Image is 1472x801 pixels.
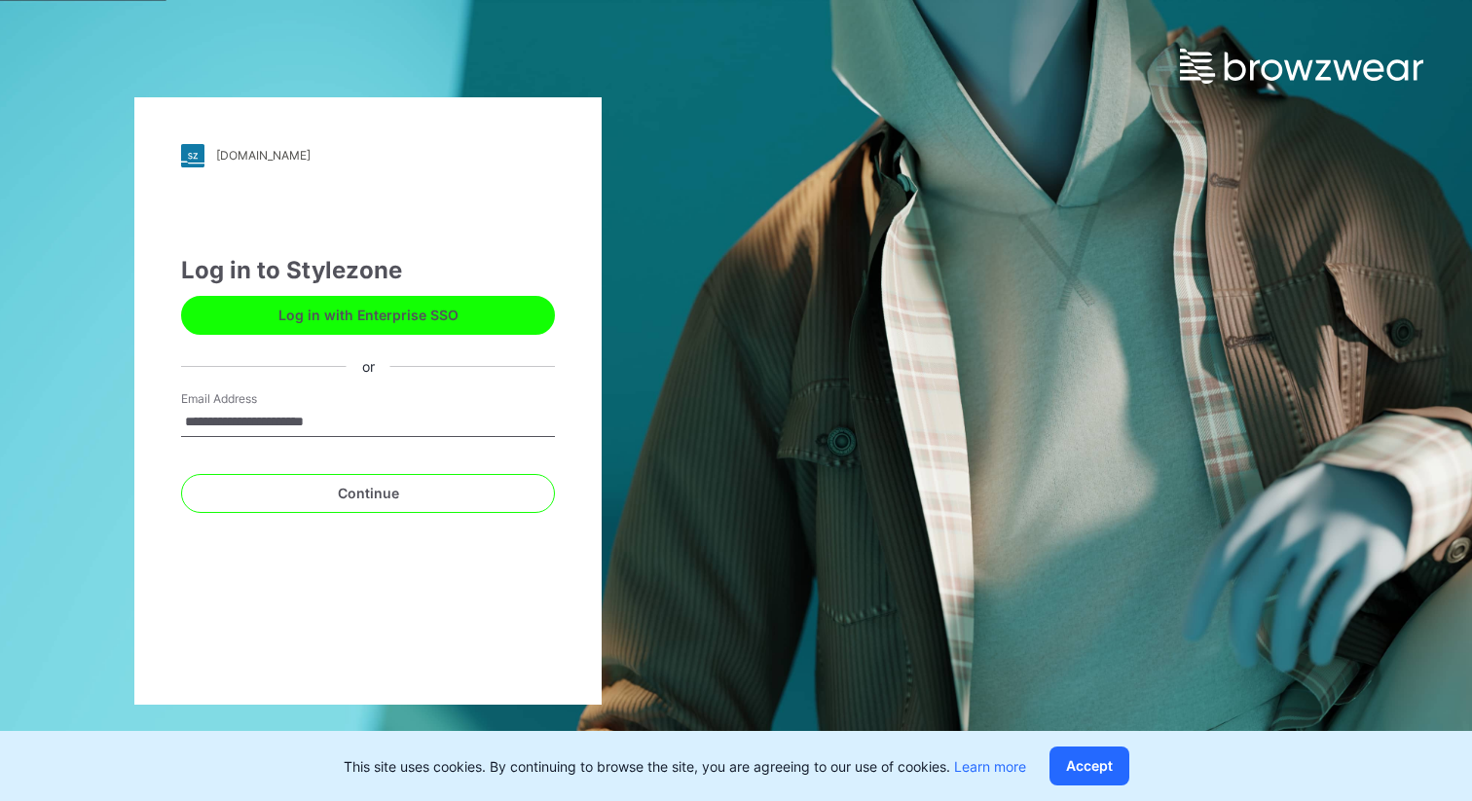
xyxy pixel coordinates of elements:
[1180,49,1423,84] img: browzwear-logo.e42bd6dac1945053ebaf764b6aa21510.svg
[1049,746,1129,785] button: Accept
[181,253,555,288] div: Log in to Stylezone
[181,474,555,513] button: Continue
[347,356,390,377] div: or
[181,296,555,335] button: Log in with Enterprise SSO
[954,758,1026,775] a: Learn more
[181,144,555,167] a: [DOMAIN_NAME]
[181,390,317,408] label: Email Address
[344,756,1026,777] p: This site uses cookies. By continuing to browse the site, you are agreeing to our use of cookies.
[216,148,311,163] div: [DOMAIN_NAME]
[181,144,204,167] img: stylezone-logo.562084cfcfab977791bfbf7441f1a819.svg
